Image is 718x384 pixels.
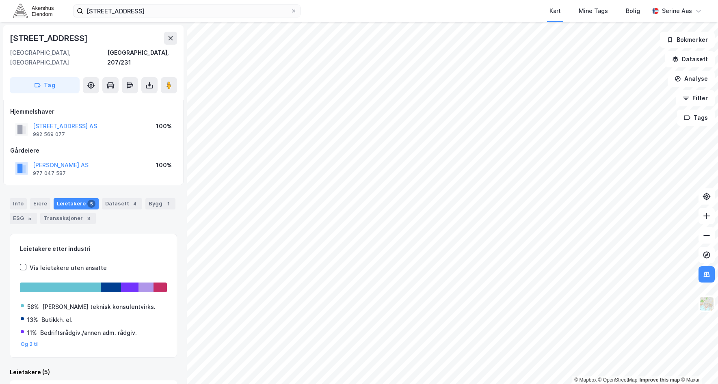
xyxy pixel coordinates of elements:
[10,77,80,93] button: Tag
[156,160,172,170] div: 100%
[10,48,107,67] div: [GEOGRAPHIC_DATA], [GEOGRAPHIC_DATA]
[10,367,177,377] div: Leietakere (5)
[42,302,156,312] div: [PERSON_NAME] teknisk konsulentvirks.
[41,315,73,325] div: Butikkh. el.
[27,328,37,338] div: 11%
[102,198,142,209] div: Datasett
[598,377,638,383] a: OpenStreetMap
[574,377,597,383] a: Mapbox
[30,198,50,209] div: Eiere
[676,90,715,106] button: Filter
[21,341,39,347] button: Og 2 til
[10,146,177,155] div: Gårdeiere
[87,200,95,208] div: 5
[131,200,139,208] div: 4
[699,296,714,311] img: Z
[10,213,37,224] div: ESG
[107,48,177,67] div: [GEOGRAPHIC_DATA], 207/231
[84,214,93,222] div: 8
[164,200,172,208] div: 1
[20,244,167,254] div: Leietakere etter industri
[640,377,680,383] a: Improve this map
[145,198,175,209] div: Bygg
[668,71,715,87] button: Analyse
[27,302,39,312] div: 58%
[549,6,561,16] div: Kart
[677,345,718,384] iframe: Chat Widget
[665,51,715,67] button: Datasett
[626,6,640,16] div: Bolig
[40,213,96,224] div: Transaksjoner
[579,6,608,16] div: Mine Tags
[10,32,89,45] div: [STREET_ADDRESS]
[660,32,715,48] button: Bokmerker
[54,198,99,209] div: Leietakere
[26,214,34,222] div: 5
[83,5,290,17] input: Søk på adresse, matrikkel, gårdeiere, leietakere eller personer
[30,263,107,273] div: Vis leietakere uten ansatte
[33,131,65,138] div: 992 569 077
[677,110,715,126] button: Tags
[33,170,66,177] div: 977 047 587
[677,345,718,384] div: Kontrollprogram for chat
[156,121,172,131] div: 100%
[10,107,177,116] div: Hjemmelshaver
[40,328,137,338] div: Bedriftsrådgiv./annen adm. rådgiv.
[27,315,38,325] div: 13%
[662,6,692,16] div: Serine Aas
[13,4,54,18] img: akershus-eiendom-logo.9091f326c980b4bce74ccdd9f866810c.svg
[10,198,27,209] div: Info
